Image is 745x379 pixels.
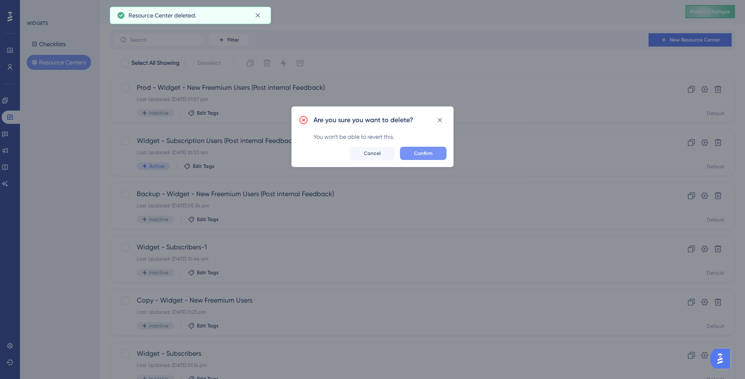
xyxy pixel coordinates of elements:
[414,150,432,157] span: Confirm
[128,10,196,20] span: Resource Center deleted.
[364,150,381,157] span: Cancel
[710,346,735,371] iframe: UserGuiding AI Assistant Launcher
[313,115,413,125] h2: Are you sure you want to delete?
[313,132,447,142] div: You won't be able to revert this.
